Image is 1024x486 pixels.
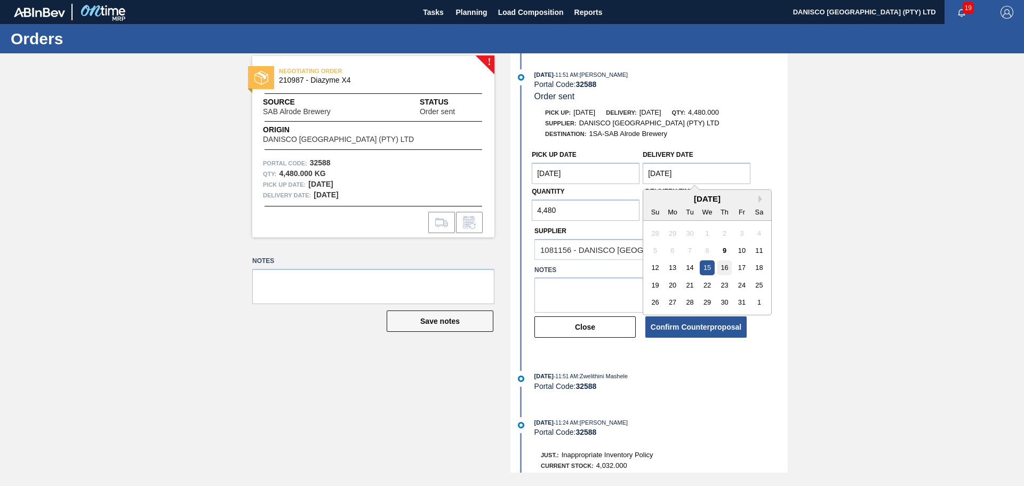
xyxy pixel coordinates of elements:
[700,205,715,219] div: We
[428,212,455,233] div: Go to Load Composition
[666,243,680,258] div: Not available Monday, October 6th, 2025
[545,120,577,126] span: Supplier:
[648,226,662,241] div: Not available Sunday, September 28th, 2025
[263,158,307,169] span: Portal Code:
[279,66,428,76] span: NEGOTIATING ORDER
[717,226,732,241] div: Not available Thursday, October 2nd, 2025
[735,295,749,309] div: Choose Friday, October 31st, 2025
[700,278,715,292] div: Choose Wednesday, October 22nd, 2025
[648,261,662,275] div: Choose Sunday, October 12th, 2025
[683,205,697,219] div: Tu
[717,261,732,275] div: Choose Thursday, October 16th, 2025
[534,373,554,379] span: [DATE]
[554,72,578,78] span: - 11:51 AM
[310,158,331,167] strong: 32588
[263,169,276,179] span: Qty :
[717,295,732,309] div: Choose Thursday, October 30th, 2025
[648,295,662,309] div: Choose Sunday, October 26th, 2025
[534,316,636,338] button: Close
[532,163,639,184] input: mm/dd/yyyy
[717,205,732,219] div: Th
[578,373,628,379] span: : Zwelithini Mashele
[717,278,732,292] div: Choose Thursday, October 23rd, 2025
[263,190,311,201] span: Delivery Date:
[422,6,445,19] span: Tasks
[643,151,693,158] label: Delivery Date
[589,130,667,138] span: 1SA-SAB Alrode Brewery
[574,6,603,19] span: Reports
[683,261,697,275] div: Choose Tuesday, October 14th, 2025
[688,108,719,116] span: 4,480.000
[752,261,766,275] div: Choose Saturday, October 18th, 2025
[534,382,788,391] div: Portal Code:
[578,71,628,78] span: : [PERSON_NAME]
[518,74,524,81] img: atual
[752,226,766,241] div: Not available Saturday, October 4th, 2025
[735,205,749,219] div: Fr
[263,124,441,136] span: Origin
[573,108,595,116] span: [DATE]
[456,6,487,19] span: Planning
[532,188,564,195] label: Quantity
[672,109,685,116] span: Qty:
[648,205,662,219] div: Su
[554,420,578,426] span: - 11:24 AM
[545,131,586,137] span: Destination:
[1001,6,1013,19] img: Logout
[518,422,524,428] img: atual
[420,97,484,108] span: Status
[752,205,766,219] div: Sa
[963,2,974,14] span: 19
[683,226,697,241] div: Not available Tuesday, September 30th, 2025
[683,295,697,309] div: Choose Tuesday, October 28th, 2025
[735,278,749,292] div: Choose Friday, October 24th, 2025
[700,261,715,275] div: Choose Wednesday, October 15th, 2025
[700,295,715,309] div: Choose Wednesday, October 29th, 2025
[534,419,554,426] span: [DATE]
[666,205,680,219] div: Mo
[666,278,680,292] div: Choose Monday, October 20th, 2025
[387,310,493,332] button: Save notes
[945,5,979,20] button: Notifications
[545,109,571,116] span: Pick up:
[532,151,577,158] label: Pick up Date
[279,169,325,178] strong: 4,480.000 KG
[752,295,766,309] div: Choose Saturday, November 1st, 2025
[420,108,455,116] span: Order sent
[14,7,65,17] img: TNhmsLtSVTkK8tSr43FrP2fwEKptu5GPRR3wAAAABJRU5ErkJggg==
[717,243,732,258] div: Choose Thursday, October 9th, 2025
[752,278,766,292] div: Choose Saturday, October 25th, 2025
[308,180,333,188] strong: [DATE]
[11,33,200,45] h1: Orders
[518,376,524,382] img: atual
[263,136,414,144] span: DANISCO [GEOGRAPHIC_DATA] (PTY) LTD
[263,179,306,190] span: Pick up Date:
[279,76,473,84] span: 210987 - Diazyme X4
[735,261,749,275] div: Choose Friday, October 17th, 2025
[578,419,628,426] span: : [PERSON_NAME]
[534,71,554,78] span: [DATE]
[735,243,749,258] div: Choose Friday, October 10th, 2025
[603,472,634,480] span: 3,994.300
[534,262,748,278] label: Notes
[575,382,596,391] strong: 32588
[575,428,596,436] strong: 32588
[752,243,766,258] div: Choose Saturday, October 11th, 2025
[639,108,661,116] span: [DATE]
[541,463,594,469] span: Current Stock:
[534,80,788,89] div: Portal Code:
[562,451,653,459] span: Inappropriate Inventory Policy
[456,212,483,233] div: Inform order change
[498,6,564,19] span: Load Composition
[534,428,788,436] div: Portal Code:
[263,108,331,116] span: SAB Alrode Brewery
[683,243,697,258] div: Not available Tuesday, October 7th, 2025
[596,461,627,469] span: 4,032.000
[534,92,575,101] span: Order sent
[645,184,748,200] label: Delivery Time
[666,295,680,309] div: Choose Monday, October 27th, 2025
[643,163,750,184] input: mm/dd/yyyy
[666,226,680,241] div: Not available Monday, September 29th, 2025
[541,452,559,458] span: Just.:
[700,243,715,258] div: Not available Wednesday, October 8th, 2025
